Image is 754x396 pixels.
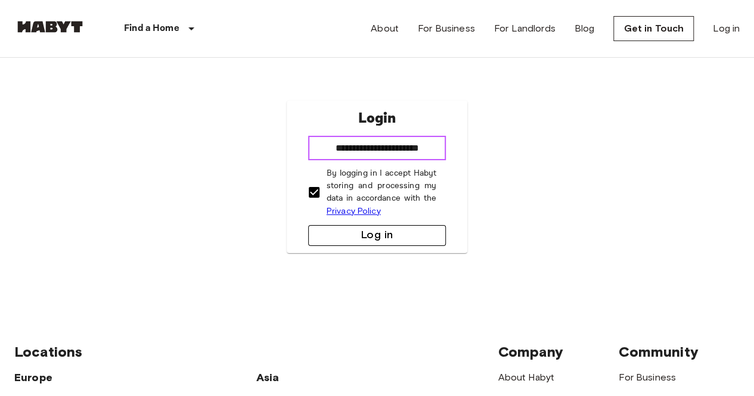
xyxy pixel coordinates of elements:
[494,21,556,36] a: For Landlords
[14,343,82,360] span: Locations
[418,21,475,36] a: For Business
[14,21,86,33] img: Habyt
[498,343,563,360] span: Company
[124,21,179,36] p: Find a Home
[327,167,437,218] p: By logging in I accept Habyt storing and processing my data in accordance with the
[619,343,698,360] span: Community
[14,371,52,384] span: Europe
[358,108,396,129] p: Login
[713,21,740,36] a: Log in
[498,372,554,383] a: About Habyt
[575,21,595,36] a: Blog
[613,16,694,41] a: Get in Touch
[371,21,399,36] a: About
[619,372,676,383] a: For Business
[327,206,381,216] a: Privacy Policy
[256,371,280,384] span: Asia
[308,225,446,246] button: Log in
